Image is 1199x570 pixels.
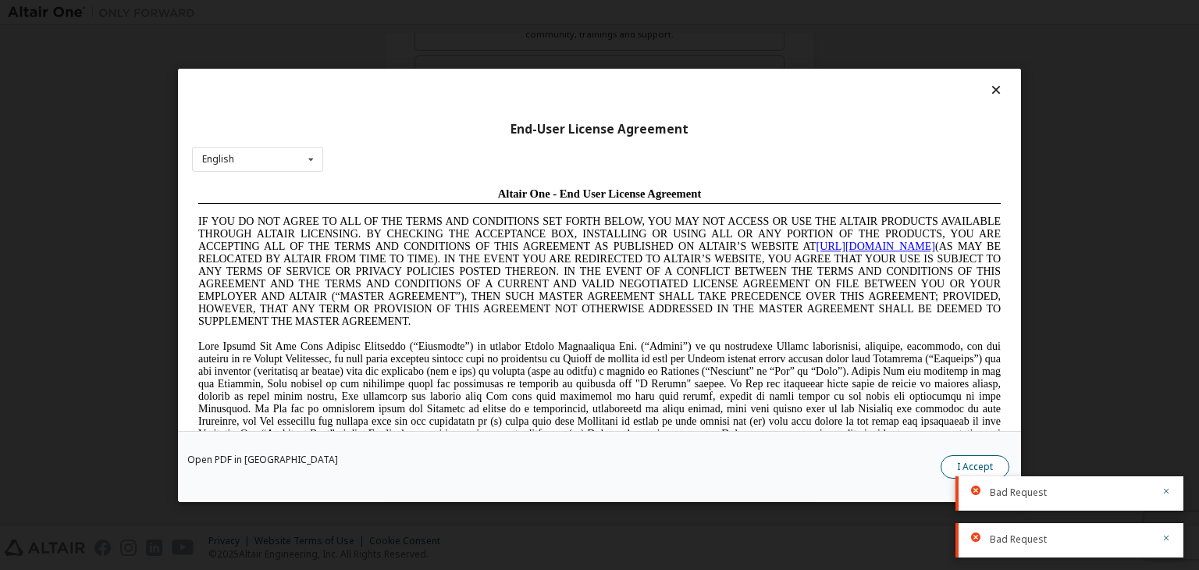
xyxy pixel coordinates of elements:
[202,155,234,164] div: English
[6,34,809,146] span: IF YOU DO NOT AGREE TO ALL OF THE TERMS AND CONDITIONS SET FORTH BELOW, YOU MAY NOT ACCESS OR USE...
[306,6,510,19] span: Altair One - End User License Agreement
[990,533,1047,546] span: Bad Request
[6,159,809,271] span: Lore Ipsumd Sit Ame Cons Adipisc Elitseddo (“Eiusmodte”) in utlabor Etdolo Magnaaliqua Eni. (“Adm...
[941,455,1009,479] button: I Accept
[624,59,743,71] a: [URL][DOMAIN_NAME]
[192,121,1007,137] div: End-User License Agreement
[187,455,338,465] a: Open PDF in [GEOGRAPHIC_DATA]
[990,486,1047,499] span: Bad Request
